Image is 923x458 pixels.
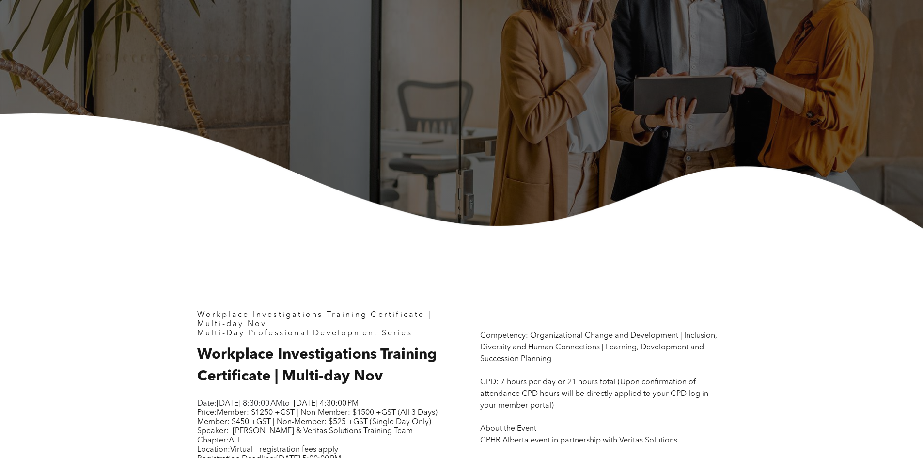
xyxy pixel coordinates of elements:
span: ALL [229,437,242,444]
span: [PERSON_NAME] & Veritas Solutions Training Team [233,427,413,435]
span: Chapter: [197,437,242,444]
span: Date: to [197,400,290,408]
span: Workplace Investigations Training Certificate | Multi-day Nov [197,311,432,328]
span: Member: $1250 +GST | Non-Member: $1500 +GST (All 3 Days) Member: $450 +GST | Non-Member: $525 +GS... [197,409,438,426]
span: Virtual - registration fees apply [230,446,338,454]
span: [DATE] 4:30:00 PM [294,400,359,408]
span: Multi-Day Professional Development Series [197,330,412,337]
span: Price: [197,409,438,426]
span: Workplace Investigations Training Certificate | Multi-day Nov [197,347,437,384]
span: Speaker: [197,427,229,435]
span: [DATE] 8:30:00 AM [217,400,282,408]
